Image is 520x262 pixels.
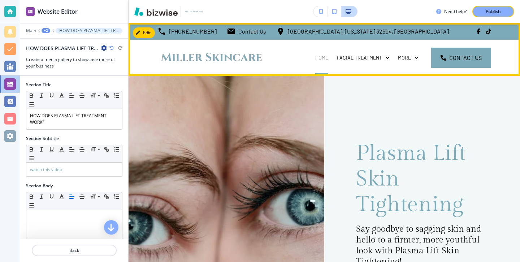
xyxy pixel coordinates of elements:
h2: Website Editor [38,7,78,16]
h3: Need help? [444,8,467,15]
button: Main [26,28,36,33]
p: HOW DOES PLASMA LIFT TREATMENT WORK? [59,28,119,33]
p: HOW DOES PLASMA LIFT TREATMENT WORK? [30,113,118,126]
span: CONTACT US [449,53,482,62]
h3: Create a media gallery to showcase more of your business [26,56,122,69]
p: [GEOGRAPHIC_DATA], [US_STATE] 32504, [GEOGRAPHIC_DATA] [288,26,449,37]
h2: Section Body [26,183,53,189]
p: Back [32,247,116,254]
button: +2 [42,28,50,33]
span: watch this video [30,166,62,173]
h2: HOW DOES PLASMA LIFT TREATMENT WORK? [26,44,98,52]
a: [PHONE_NUMBER] [157,26,217,37]
p: Publish [486,8,501,15]
p: More [398,54,411,61]
button: Publish [472,6,514,17]
p: HOME [315,54,328,61]
button: Back [32,245,117,256]
p: FACIAL TREATMENT [337,54,382,61]
a: CONTACT US [431,48,491,68]
img: Your Logo [184,10,204,13]
img: Bizwise Logo [134,7,178,16]
img: Miller Skincare [157,43,266,73]
button: HOW DOES PLASMA LIFT TREATMENT WORK? [56,28,122,34]
h2: Section Title [26,82,52,88]
a: [GEOGRAPHIC_DATA], [US_STATE] 32504, [GEOGRAPHIC_DATA] [276,26,449,37]
p: [PHONE_NUMBER] [169,26,217,37]
h2: Section Subtitle [26,135,59,142]
span: Skin Tightening [356,166,463,217]
button: Edit [133,27,155,38]
p: Contact Us [238,26,266,37]
img: editor icon [26,7,35,16]
span: Plasma Lift [356,140,466,166]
